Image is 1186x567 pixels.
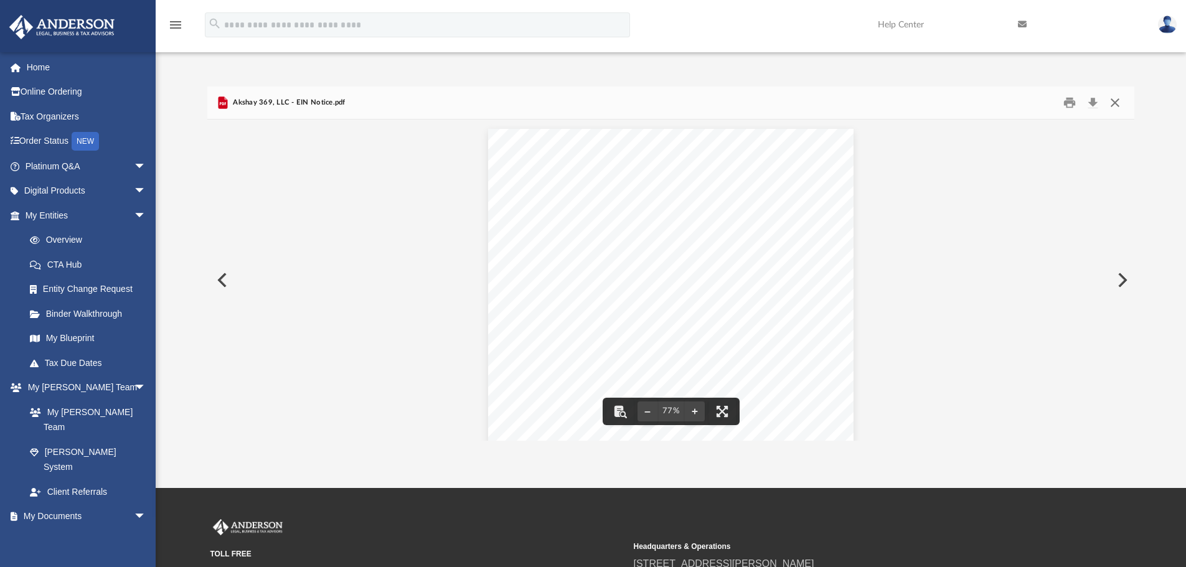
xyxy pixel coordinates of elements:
span: arrow_drop_down [134,154,159,179]
div: Current zoom level [657,407,685,415]
a: My [PERSON_NAME] Teamarrow_drop_down [9,375,159,400]
a: Overview [17,228,165,253]
span: arrow_drop_down [134,504,159,530]
a: Home [9,55,165,80]
i: menu [168,17,183,32]
div: File preview [207,119,1135,441]
span: Akshay 369, LLC - EIN Notice.pdf [230,97,346,108]
a: Platinum Q&Aarrow_drop_down [9,154,165,179]
a: Binder Walkthrough [17,301,165,326]
a: CTA Hub [17,252,165,277]
button: Toggle findbar [606,398,634,425]
small: Headquarters & Operations [634,541,1048,552]
span: arrow_drop_down [134,375,159,401]
a: Entity Change Request [17,277,165,302]
div: Page 1 [488,119,854,456]
div: Document Viewer [207,119,1135,441]
button: Print [1057,93,1082,113]
a: My Blueprint [17,326,159,351]
a: menu [168,24,183,32]
button: Next File [1108,263,1135,298]
i: search [208,17,222,30]
span: arrow_drop_down [134,179,159,204]
button: Enter fullscreen [708,398,736,425]
span: arrow_drop_down [134,203,159,228]
a: Client Referrals [17,479,159,504]
img: User Pic [1158,16,1177,34]
button: Zoom in [685,398,705,425]
img: Anderson Advisors Platinum Portal [6,15,118,39]
small: TOLL FREE [210,548,625,560]
a: Order StatusNEW [9,129,165,154]
button: Download [1081,93,1104,113]
button: Previous File [207,263,235,298]
a: [PERSON_NAME] System [17,439,159,479]
a: My Documentsarrow_drop_down [9,504,159,529]
div: NEW [72,132,99,151]
a: Online Ordering [9,80,165,105]
div: Preview [207,87,1135,441]
a: My Entitiesarrow_drop_down [9,203,165,228]
a: Tax Due Dates [17,350,165,375]
a: Tax Organizers [9,104,165,129]
button: Close [1104,93,1126,113]
a: My [PERSON_NAME] Team [17,400,153,439]
a: Digital Productsarrow_drop_down [9,179,165,204]
img: Anderson Advisors Platinum Portal [210,519,285,535]
button: Zoom out [638,398,657,425]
